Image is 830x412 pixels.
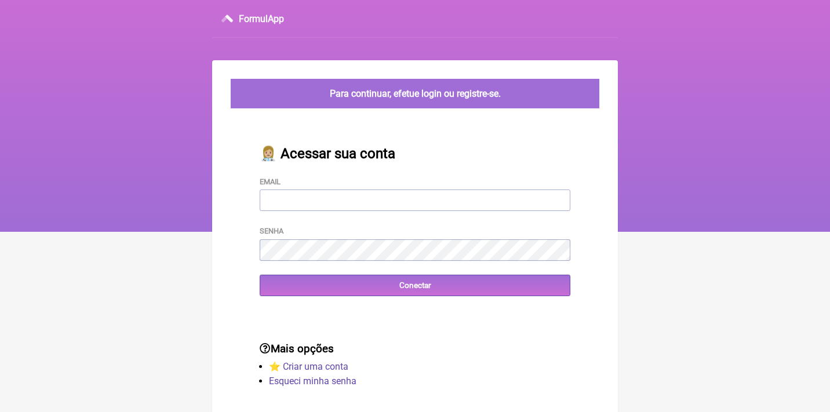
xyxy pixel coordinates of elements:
[269,361,348,372] a: ⭐️ Criar uma conta
[239,13,284,24] h3: FormulApp
[260,227,283,235] label: Senha
[260,145,570,162] h2: 👩🏼‍⚕️ Acessar sua conta
[260,342,570,355] h3: Mais opções
[231,79,599,108] div: Para continuar, efetue login ou registre-se.
[260,275,570,296] input: Conectar
[260,177,281,186] label: Email
[269,375,356,387] a: Esqueci minha senha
